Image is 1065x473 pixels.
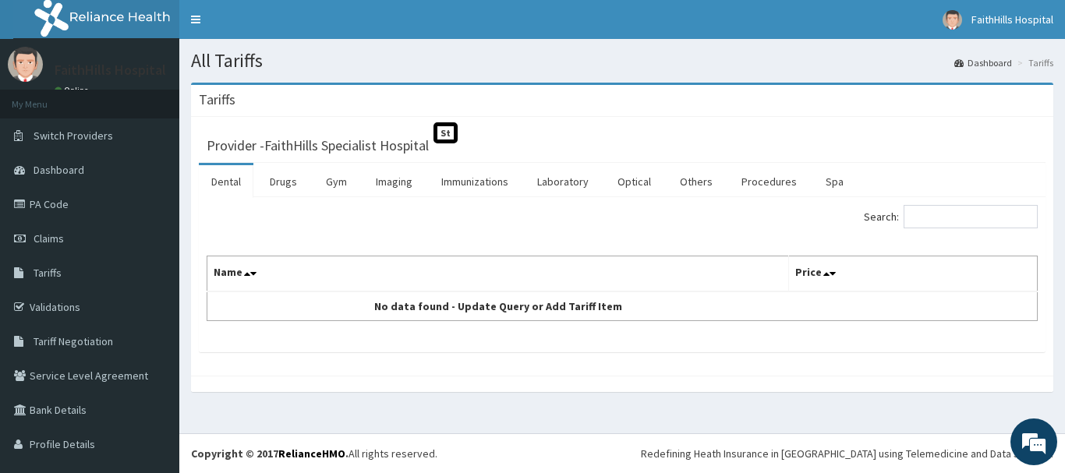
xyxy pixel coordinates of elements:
[34,334,113,348] span: Tariff Negotiation
[90,139,215,296] span: We're online!
[256,8,293,45] div: Minimize live chat window
[864,205,1038,228] label: Search:
[199,165,253,198] a: Dental
[278,447,345,461] a: RelianceHMO
[904,205,1038,228] input: Search:
[8,311,297,365] textarea: Type your message and hit 'Enter'
[29,78,63,117] img: d_794563401_company_1708531726252_794563401
[179,433,1065,473] footer: All rights reserved.
[191,447,349,461] strong: Copyright © 2017 .
[55,85,92,96] a: Online
[729,165,809,198] a: Procedures
[788,256,1038,292] th: Price
[8,47,43,82] img: User Image
[207,256,789,292] th: Name
[34,163,84,177] span: Dashboard
[81,87,262,108] div: Chat with us now
[429,165,521,198] a: Immunizations
[55,63,166,77] p: FaithHills Hospital
[1014,56,1053,69] li: Tariffs
[954,56,1012,69] a: Dashboard
[313,165,359,198] a: Gym
[207,139,429,153] h3: Provider - FaithHills Specialist Hospital
[34,129,113,143] span: Switch Providers
[207,291,789,321] td: No data found - Update Query or Add Tariff Item
[641,446,1053,461] div: Redefining Heath Insurance in [GEOGRAPHIC_DATA] using Telemedicine and Data Science!
[34,231,64,245] span: Claims
[943,10,962,30] img: User Image
[433,122,458,143] span: St
[199,93,235,107] h3: Tariffs
[257,165,310,198] a: Drugs
[34,266,62,280] span: Tariffs
[971,12,1053,26] span: FaithHills Hospital
[363,165,425,198] a: Imaging
[605,165,663,198] a: Optical
[667,165,725,198] a: Others
[525,165,601,198] a: Laboratory
[191,51,1053,71] h1: All Tariffs
[813,165,856,198] a: Spa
